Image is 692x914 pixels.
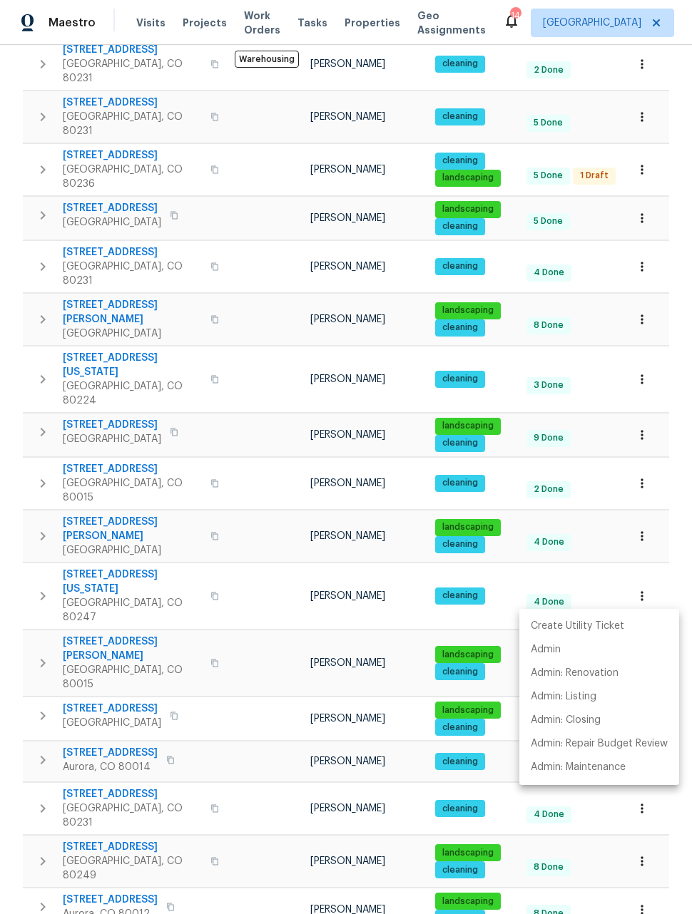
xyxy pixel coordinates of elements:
p: Create Utility Ticket [531,619,624,634]
p: Admin: Maintenance [531,760,626,775]
p: Admin [531,642,561,657]
p: Admin: Closing [531,713,601,728]
p: Admin: Listing [531,689,596,704]
p: Admin: Renovation [531,666,619,681]
p: Admin: Repair Budget Review [531,736,668,751]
